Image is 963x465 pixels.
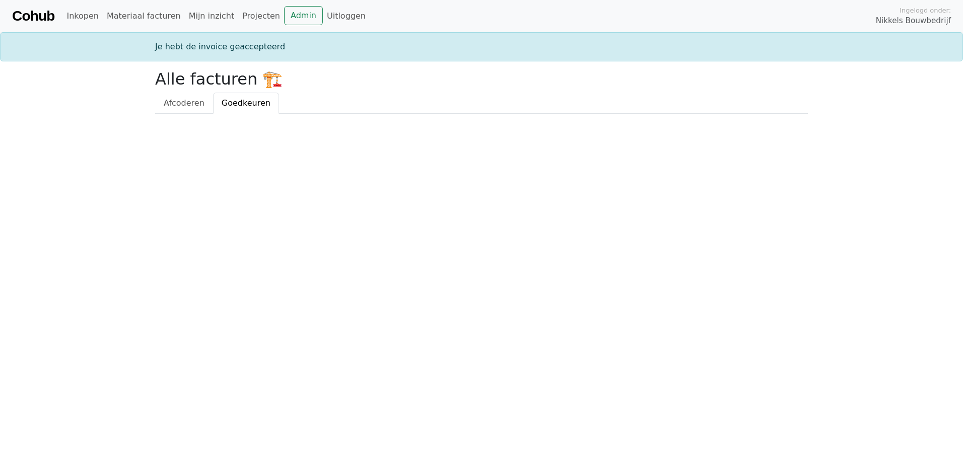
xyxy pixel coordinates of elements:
[185,6,239,26] a: Mijn inzicht
[155,93,213,114] a: Afcoderen
[213,93,279,114] a: Goedkeuren
[900,6,951,15] span: Ingelogd onder:
[164,98,204,108] span: Afcoderen
[62,6,102,26] a: Inkopen
[149,41,814,53] div: Je hebt de invoice geaccepteerd
[103,6,185,26] a: Materiaal facturen
[222,98,270,108] span: Goedkeuren
[323,6,370,26] a: Uitloggen
[155,69,808,89] h2: Alle facturen 🏗️
[238,6,284,26] a: Projecten
[284,6,323,25] a: Admin
[876,15,951,27] span: Nikkels Bouwbedrijf
[12,4,54,28] a: Cohub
